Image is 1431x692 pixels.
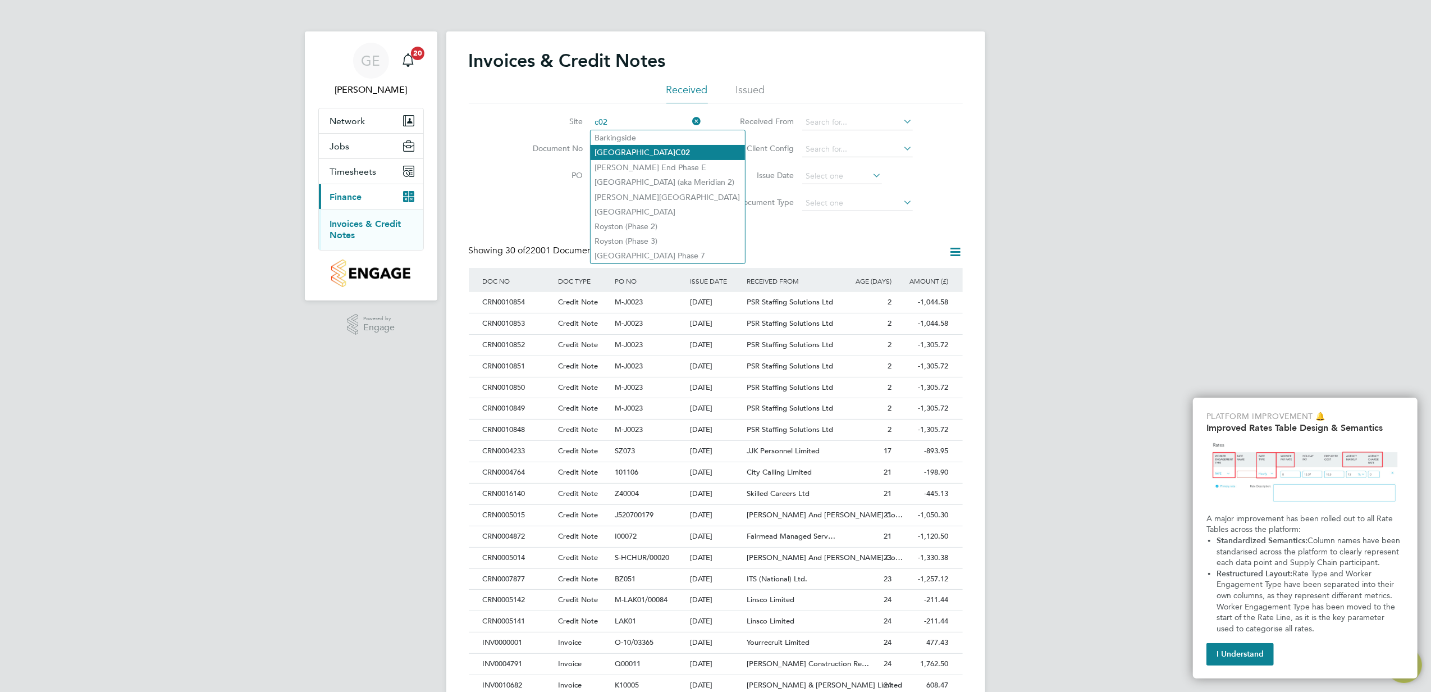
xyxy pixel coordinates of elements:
span: Credit Note [558,531,598,541]
span: 24 [884,680,892,690]
span: PSR Staffing Solutions Ltd [747,340,833,349]
div: Improved Rate Table Semantics [1193,398,1418,679]
span: O-10/03365 [615,638,653,647]
span: LAK01 [615,616,636,626]
span: PSR Staffing Solutions Ltd [747,361,833,371]
input: Search for... [802,142,913,157]
span: Engage [363,323,395,333]
strong: Standardized Semantics: [1217,536,1307,545]
div: [DATE] [687,462,744,483]
div: [DATE] [687,441,744,462]
div: DOC TYPE [555,268,612,294]
div: PO NO [612,268,687,294]
div: CRN0005141 [480,611,555,632]
div: AMOUNT (£) [895,268,952,294]
p: A major improvement has been rolled out to all Rate Tables across the platform: [1206,513,1404,535]
div: CRN0010851 [480,356,555,377]
span: Credit Note [558,467,598,477]
div: [DATE] [687,377,744,398]
img: Updated Rates Table Design & Semantics [1206,438,1404,509]
div: [DATE] [687,590,744,611]
span: 23 [884,574,892,584]
span: J520700179 [615,510,653,520]
span: Credit Note [558,318,598,328]
li: [GEOGRAPHIC_DATA] [591,145,745,160]
a: Go to home page [318,259,424,287]
span: Credit Note [558,616,598,626]
li: [PERSON_NAME][GEOGRAPHIC_DATA] [591,190,745,204]
span: 30 of [506,245,526,256]
div: CRN0004233 [480,441,555,462]
span: Credit Note [558,489,598,498]
span: Credit Note [558,361,598,371]
span: Linsco Limited [747,595,794,604]
div: [DATE] [687,356,744,377]
span: Invoice [558,680,582,690]
span: PSR Staffing Solutions Ltd [747,383,833,392]
span: Jobs [330,141,350,152]
span: 2 [888,297,892,307]
span: 2 [888,318,892,328]
span: Credit Note [558,425,598,434]
span: Geoff Edwards [318,83,424,97]
div: INV0000001 [480,632,555,653]
input: Search for... [591,115,702,130]
span: 101106 [615,467,638,477]
span: 24 [884,659,892,668]
span: City Calling Limited [747,467,812,477]
div: -893.95 [895,441,952,462]
span: M-J0023 [615,340,643,349]
li: Issued [736,83,765,103]
div: CRN0010854 [480,292,555,313]
div: [DATE] [687,548,744,568]
div: -1,050.30 [895,505,952,526]
label: Site [519,116,583,126]
span: ITS (National) Ltd. [747,574,807,584]
span: [PERSON_NAME] Construction Re… [747,659,869,668]
li: Barkingside [591,130,745,145]
li: Royston (Phase 3) [591,234,745,248]
div: -1,330.38 [895,548,952,568]
span: 17 [884,446,892,456]
div: CRN0005015 [480,505,555,526]
span: Column names have been standarised across the platform to clearly represent each data point and S... [1217,536,1402,567]
div: CRN0010849 [480,398,555,419]
span: Credit Note [558,446,598,456]
span: M-J0023 [615,403,643,413]
input: Select one [802,169,882,184]
span: Invoice [558,638,582,647]
span: 2 [888,361,892,371]
span: Yourrecruit Limited [747,638,810,647]
span: Invoice [558,659,582,668]
div: [DATE] [687,398,744,419]
div: -1,305.72 [895,356,952,377]
span: Credit Note [558,553,598,562]
span: 24 [884,616,892,626]
input: Search for... [802,115,913,130]
button: I Understand [1206,643,1274,666]
span: 2 [888,383,892,392]
div: [DATE] [687,654,744,675]
span: JJK Personnel Limited [747,446,820,456]
div: CRN0004764 [480,462,555,483]
div: -211.44 [895,611,952,632]
span: I00072 [615,531,637,541]
span: [PERSON_NAME] & [PERSON_NAME] Limited [747,680,902,690]
span: PSR Staffing Solutions Ltd [747,318,833,328]
span: PSR Staffing Solutions Ltd [747,297,833,307]
label: Document Type [730,197,794,207]
div: [DATE] [687,292,744,313]
label: PO [519,170,583,180]
span: K10005 [615,680,639,690]
h2: Invoices & Credit Notes [469,49,666,72]
div: [DATE] [687,505,744,526]
span: PSR Staffing Solutions Ltd [747,425,833,434]
div: CRN0005014 [480,548,555,568]
div: -198.90 [895,462,952,483]
span: PSR Staffing Solutions Ltd [747,403,833,413]
li: Royston (Phase 2) [591,219,745,234]
span: Credit Note [558,574,598,584]
nav: Main navigation [305,31,437,301]
li: [GEOGRAPHIC_DATA] [591,204,745,219]
div: Showing [469,245,602,257]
